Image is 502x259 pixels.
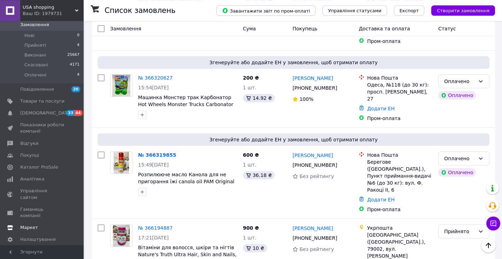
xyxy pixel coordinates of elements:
[367,224,433,231] div: Укрпошта
[138,162,169,168] span: 15:49[DATE]
[243,244,267,252] div: 10 ₴
[431,5,495,16] button: Створити замовлення
[110,224,132,247] a: Фото товару
[444,155,475,162] div: Оплачено
[400,8,419,13] span: Експорт
[138,85,169,90] span: 15:54[DATE]
[243,225,259,231] span: 900 ₴
[113,225,130,246] img: Фото товару
[243,152,259,158] span: 600 ₴
[292,152,333,159] a: [PERSON_NAME]
[20,224,38,231] span: Маркет
[243,235,257,240] span: 1 шт.
[243,94,275,102] div: 14.92 ₴
[222,7,310,14] span: Завантажити звіт по пром-оплаті
[243,75,259,81] span: 200 ₴
[367,81,433,102] div: Одеса, №118 (до 30 кг): просп. [PERSON_NAME], 27
[20,206,64,219] span: Гаманець компанії
[367,158,433,193] div: Берегове ([GEOGRAPHIC_DATA].), Пункт приймання-видачі №6 (до 30 кг): вул. Ф. Ракоці ІІ, 6
[23,10,84,17] div: Ваш ID: 1979731
[216,5,315,16] button: Завантажити звіт по пром-оплаті
[20,188,64,200] span: Управління сайтом
[112,75,130,96] img: Фото товару
[299,173,334,179] span: Без рейтингу
[243,26,256,31] span: Cума
[291,233,339,243] div: [PHONE_NUMBER]
[24,62,48,68] span: Скасовані
[138,75,173,81] a: № 366320627
[74,110,82,116] span: 44
[292,225,333,232] a: [PERSON_NAME]
[20,236,56,243] span: Налаштування
[23,4,75,10] span: USA shopping
[20,22,49,28] span: Замовлення
[114,152,129,173] img: Фото товару
[438,91,476,99] div: Оплачено
[299,96,313,102] span: 100%
[77,72,79,78] span: 4
[67,52,79,58] span: 25667
[20,86,54,92] span: Повідомлення
[243,162,257,168] span: 1 шт.
[20,164,58,170] span: Каталог ProSale
[438,26,456,31] span: Статус
[105,6,175,15] h1: Список замовлень
[444,228,475,235] div: Прийнято
[20,140,38,147] span: Відгуки
[481,238,496,253] button: Наверх
[71,86,80,92] span: 20
[438,168,476,177] div: Оплачено
[291,160,339,170] div: [PHONE_NUMBER]
[110,74,132,97] a: Фото товару
[424,7,495,13] a: Створити замовлення
[359,26,410,31] span: Доставка та оплата
[20,110,72,116] span: [DEMOGRAPHIC_DATA]
[243,85,257,90] span: 1 шт.
[437,8,489,13] span: Створити замовлення
[20,176,44,182] span: Аналітика
[292,26,317,31] span: Покупець
[24,42,46,49] span: Прийняті
[243,171,275,179] div: 36.18 ₴
[367,197,395,202] a: Додати ЕН
[110,26,141,31] span: Замовлення
[77,32,79,39] span: 0
[367,206,433,213] div: Пром-оплата
[367,151,433,158] div: Нова Пошта
[322,5,387,16] button: Управління статусами
[100,59,487,66] span: Згенеруйте або додайте ЕН у замовлення, щоб отримати оплату
[20,152,39,158] span: Покупці
[24,32,35,39] span: Нові
[328,8,381,13] span: Управління статусами
[66,110,74,116] span: 33
[20,122,64,134] span: Показники роботи компанії
[367,106,395,111] a: Додати ЕН
[138,152,176,158] a: № 366319855
[486,216,500,230] button: Чат з покупцем
[20,98,64,104] span: Товари та послуги
[299,246,334,252] span: Без рейтингу
[291,83,339,93] div: [PHONE_NUMBER]
[394,5,425,16] button: Експорт
[444,77,475,85] div: Оплачено
[138,95,233,107] a: Машинка Монстер трак Карбонатор Hot Wheels Monster Trucks Carbonator
[138,225,173,231] a: № 366194887
[24,72,46,78] span: Оплачені
[367,74,433,81] div: Нова Пошта
[70,62,79,68] span: 4171
[367,115,433,122] div: Пром-оплата
[138,235,169,240] span: 17:21[DATE]
[100,136,487,143] span: Згенеруйте або додайте ЕН у замовлення, щоб отримати оплату
[24,52,46,58] span: Виконані
[138,172,234,184] a: Розпилююче масло Канола для не пригорання їжі canola oil PAM Original
[110,151,132,174] a: Фото товару
[77,42,79,49] span: 4
[292,75,333,82] a: [PERSON_NAME]
[367,38,433,45] div: Пром-оплата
